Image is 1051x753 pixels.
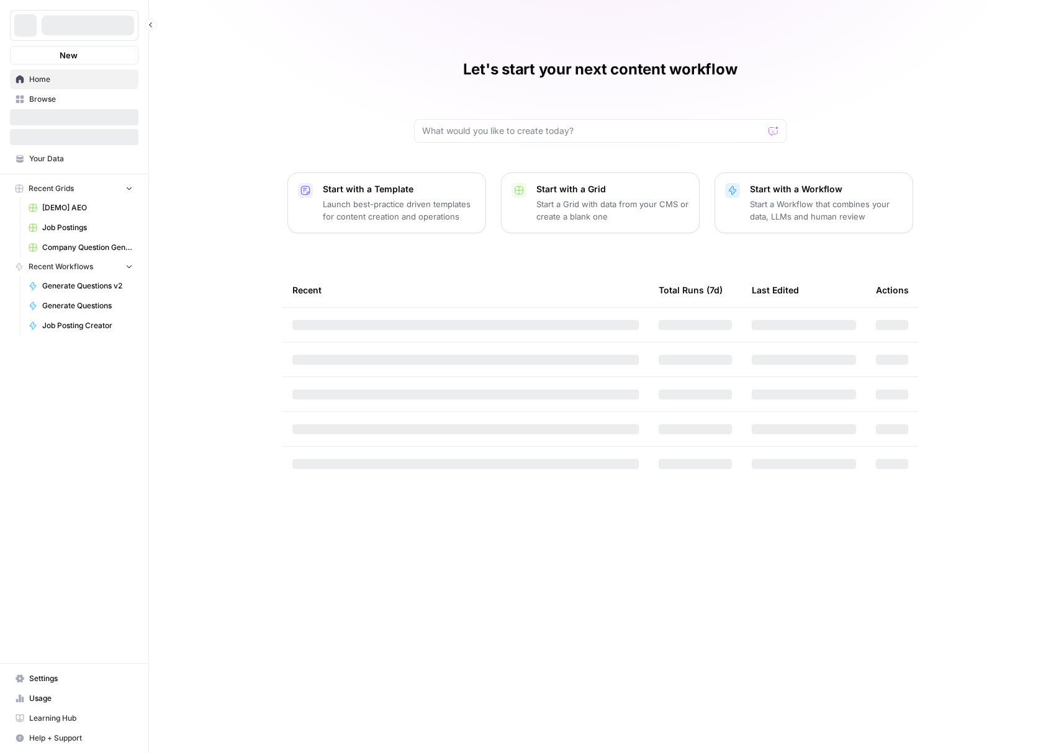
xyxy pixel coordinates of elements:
a: Generate Questions v2 [23,276,138,296]
button: Start with a GridStart a Grid with data from your CMS or create a blank one [501,172,700,233]
span: Generate Questions [42,300,133,311]
span: Job Posting Creator [42,320,133,331]
a: Company Question Generation [23,238,138,257]
a: Learning Hub [10,708,138,728]
span: Job Postings [42,222,133,233]
span: Home [29,74,133,85]
div: Total Runs (7d) [659,273,723,307]
a: Generate Questions [23,296,138,316]
button: Help + Support [10,728,138,748]
a: Settings [10,669,138,688]
a: Browse [10,89,138,109]
p: Start a Grid with data from your CMS or create a blank one [536,198,689,223]
span: Browse [29,94,133,105]
a: Your Data [10,149,138,169]
h1: Let's start your next content workflow [463,60,738,79]
span: New [60,49,78,61]
div: Last Edited [752,273,799,307]
p: Start with a Workflow [750,183,903,195]
span: Company Question Generation [42,242,133,253]
button: Recent Workflows [10,257,138,276]
div: Recent [292,273,639,307]
button: Recent Grids [10,179,138,198]
span: Your Data [29,153,133,164]
span: Usage [29,693,133,704]
span: Recent Workflows [29,261,93,272]
p: Start a Workflow that combines your data, LLMs and human review [750,198,903,223]
button: New [10,46,138,65]
button: Start with a TemplateLaunch best-practice driven templates for content creation and operations [287,172,486,233]
span: Recent Grids [29,183,74,194]
p: Start with a Grid [536,183,689,195]
input: What would you like to create today? [422,125,764,137]
a: Usage [10,688,138,708]
p: Start with a Template [323,183,476,195]
span: Help + Support [29,733,133,744]
button: Start with a WorkflowStart a Workflow that combines your data, LLMs and human review [715,172,913,233]
a: [DEMO] AEO [23,198,138,218]
a: Job Posting Creator [23,316,138,336]
span: Generate Questions v2 [42,280,133,292]
span: Settings [29,673,133,684]
p: Launch best-practice driven templates for content creation and operations [323,198,476,223]
span: [DEMO] AEO [42,202,133,213]
a: Job Postings [23,218,138,238]
span: Learning Hub [29,713,133,724]
a: Home [10,69,138,89]
div: Actions [876,273,909,307]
